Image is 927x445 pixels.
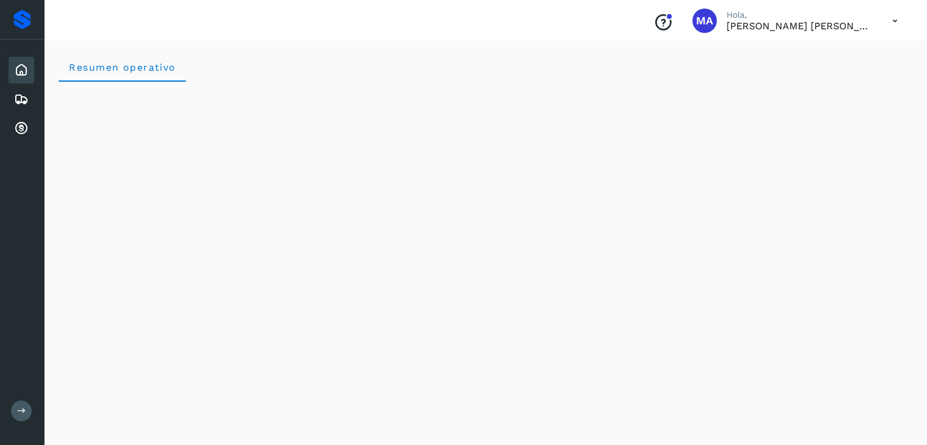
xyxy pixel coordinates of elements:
[726,10,873,20] p: Hola,
[726,20,873,32] p: Marco Antonio Martinez Rosas
[9,57,34,84] div: Inicio
[68,62,176,73] span: Resumen operativo
[9,115,34,142] div: Cuentas por cobrar
[9,86,34,113] div: Embarques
